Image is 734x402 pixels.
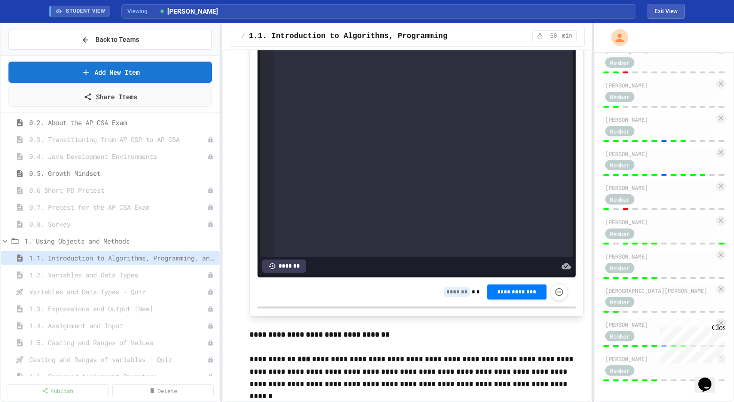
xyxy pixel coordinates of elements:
span: [PERSON_NAME] [159,7,218,16]
div: [PERSON_NAME] [605,183,714,192]
div: Unpublished [207,136,214,143]
button: Exit student view [648,4,685,19]
a: Share Items [8,87,212,107]
div: Chat with us now!Close [4,4,65,60]
span: Member [610,195,630,204]
span: / [242,32,245,40]
span: Member [610,264,630,272]
div: Unpublished [207,272,214,278]
span: Member [610,332,630,340]
span: 1.1. Introduction to Algorithms, Programming, and Compilers [29,253,216,263]
span: Member [610,161,630,169]
button: Back to Teams [8,30,212,50]
button: Force resubmission of student's answer (Admin only) [550,283,568,301]
div: My Account [601,27,631,48]
div: Unpublished [207,339,214,346]
span: Member [610,298,630,306]
div: [PERSON_NAME] [605,252,714,260]
div: [PERSON_NAME] [605,355,714,363]
div: [PERSON_NAME] [605,115,714,124]
span: STUDENT VIEW [66,8,105,16]
span: Variables and Data Types - Quiz [29,287,207,297]
span: 0.7. Pretest for the AP CSA Exam [29,202,207,212]
iframe: chat widget [695,364,725,393]
span: 1.2. Variables and Data Types [29,270,207,280]
span: 1. Using Objects and Methods [24,236,216,246]
div: Unpublished [207,306,214,312]
a: Delete [112,384,214,397]
div: [PERSON_NAME] [605,320,714,329]
span: 0.8. Survey [29,219,207,229]
div: Unpublished [207,323,214,329]
div: Unpublished [207,153,214,160]
div: [PERSON_NAME] [605,150,714,158]
a: Publish [7,384,109,397]
div: Unpublished [207,204,214,211]
span: 0.5. Growth Mindset [29,168,216,178]
span: Member [610,58,630,67]
span: 1.6. Compound Assignment Operators [29,371,207,381]
span: 60 [546,32,561,40]
span: Member [610,366,630,375]
div: Unpublished [207,221,214,228]
span: Member [610,127,630,135]
div: [PERSON_NAME] [605,218,714,226]
span: 1.3. Expressions and Output [New] [29,304,207,314]
a: Add New Item [8,62,212,83]
span: 0.2. About the AP CSA Exam [29,118,216,127]
span: Viewing [127,7,154,16]
iframe: chat widget [656,323,725,363]
div: Unpublished [207,187,214,194]
span: 0.4. Java Development Environments [29,151,207,161]
span: Member [610,229,630,238]
div: [DEMOGRAPHIC_DATA][PERSON_NAME] [605,286,714,295]
span: 1.5. Casting and Ranges of Values [29,338,207,347]
span: 0.6 Short PD Pretest [29,185,207,195]
span: Casting and Ranges of variables - Quiz [29,355,207,364]
div: Unpublished [207,373,214,380]
span: 1.1. Introduction to Algorithms, Programming, and Compilers [249,31,515,42]
div: [PERSON_NAME] [605,81,714,89]
div: Unpublished [207,356,214,363]
span: Back to Teams [95,35,139,45]
div: Unpublished [207,289,214,295]
span: 0.3. Transitioning from AP CSP to AP CSA [29,134,207,144]
span: min [562,32,572,40]
span: Member [610,93,630,101]
span: 1.4. Assignment and Input [29,321,207,331]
